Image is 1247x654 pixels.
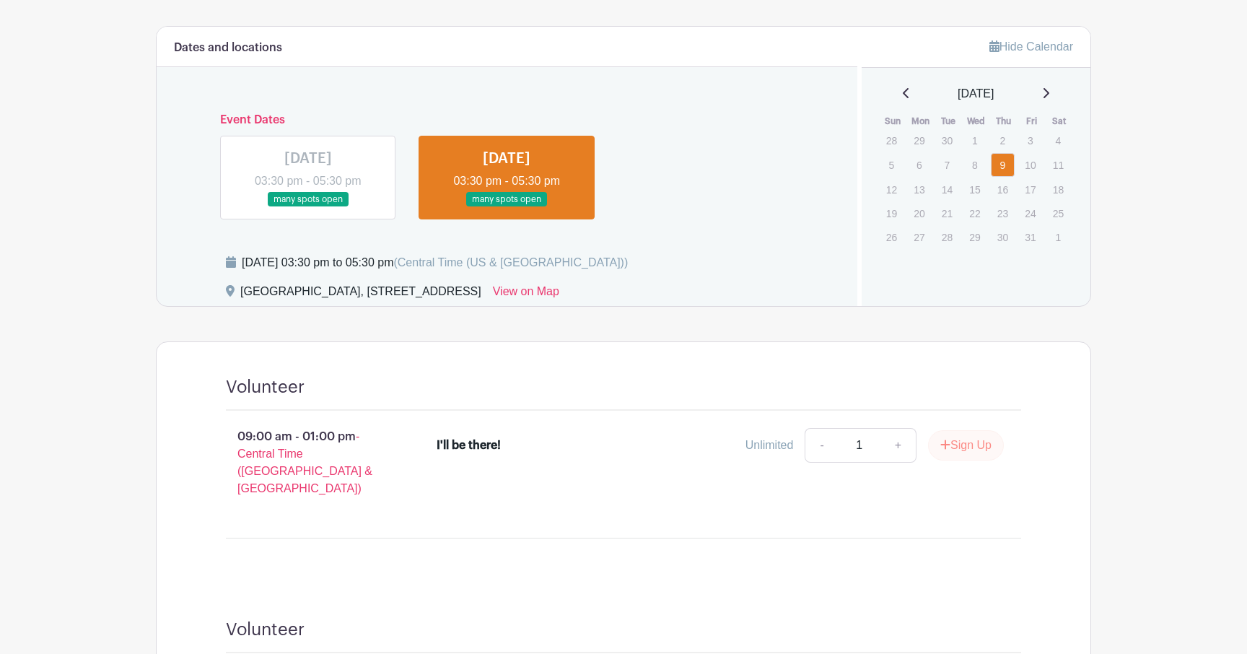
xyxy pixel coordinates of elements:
[174,41,282,55] h6: Dates and locations
[1018,129,1042,152] p: 3
[203,422,414,503] p: 09:00 am - 01:00 pm
[493,283,559,306] a: View on Map
[935,114,963,128] th: Tue
[935,226,959,248] p: 28
[880,428,916,463] a: +
[991,153,1015,177] a: 9
[1046,154,1070,176] p: 11
[935,178,959,201] p: 14
[745,437,794,454] div: Unlimited
[880,226,903,248] p: 26
[963,226,986,248] p: 29
[991,226,1015,248] p: 30
[963,129,986,152] p: 1
[240,283,481,306] div: [GEOGRAPHIC_DATA], [STREET_ADDRESS]
[958,85,994,103] span: [DATE]
[1046,202,1070,224] p: 25
[991,129,1015,152] p: 2
[393,256,628,269] span: (Central Time (US & [GEOGRAPHIC_DATA]))
[990,114,1018,128] th: Thu
[906,114,935,128] th: Mon
[805,428,838,463] a: -
[879,114,907,128] th: Sun
[880,202,903,224] p: 19
[963,154,986,176] p: 8
[989,40,1073,53] a: Hide Calendar
[242,254,628,271] div: [DATE] 03:30 pm to 05:30 pm
[1046,178,1070,201] p: 18
[907,226,931,248] p: 27
[209,113,805,127] h6: Event Dates
[1018,114,1046,128] th: Fri
[935,202,959,224] p: 21
[907,202,931,224] p: 20
[880,154,903,176] p: 5
[1018,154,1042,176] p: 10
[880,129,903,152] p: 28
[1018,178,1042,201] p: 17
[907,178,931,201] p: 13
[880,178,903,201] p: 12
[962,114,990,128] th: Wed
[907,154,931,176] p: 6
[1046,226,1070,248] p: 1
[935,129,959,152] p: 30
[991,178,1015,201] p: 16
[226,619,305,640] h4: Volunteer
[935,154,959,176] p: 7
[963,202,986,224] p: 22
[1018,202,1042,224] p: 24
[907,129,931,152] p: 29
[928,430,1004,461] button: Sign Up
[963,178,986,201] p: 15
[237,430,372,494] span: - Central Time ([GEOGRAPHIC_DATA] & [GEOGRAPHIC_DATA])
[1046,129,1070,152] p: 4
[437,437,501,454] div: I'll be there!
[991,202,1015,224] p: 23
[1046,114,1074,128] th: Sat
[1018,226,1042,248] p: 31
[226,377,305,398] h4: Volunteer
